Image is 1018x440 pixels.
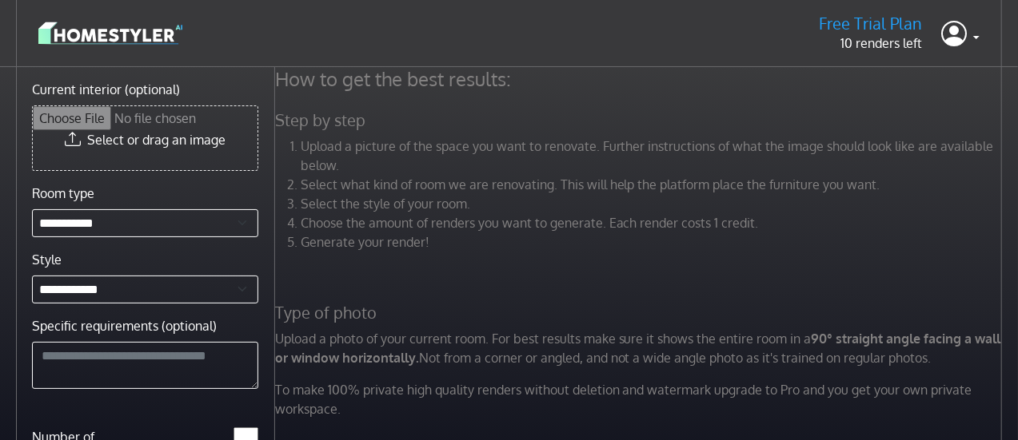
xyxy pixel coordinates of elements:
[819,34,922,53] p: 10 renders left
[301,137,1006,175] li: Upload a picture of the space you want to renovate. Further instructions of what the image should...
[32,316,217,335] label: Specific requirements (optional)
[301,213,1006,232] li: Choose the amount of renders you want to generate. Each render costs 1 credit.
[265,110,1016,130] h5: Step by step
[265,380,1016,418] p: To make 100% private high quality renders without deletion and watermark upgrade to Pro and you g...
[32,250,62,269] label: Style
[38,19,182,47] img: logo-3de290ba35641baa71223ecac5eacb59cb85b4c7fdf211dc9aaecaaee71ea2f8.svg
[32,80,180,99] label: Current interior (optional)
[301,232,1006,252] li: Generate your render!
[301,175,1006,194] li: Select what kind of room we are renovating. This will help the platform place the furniture you w...
[32,184,94,203] label: Room type
[301,194,1006,213] li: Select the style of your room.
[819,14,922,34] h5: Free Trial Plan
[265,67,1016,91] h4: How to get the best results:
[265,329,1016,367] p: Upload a photo of your current room. For best results make sure it shows the entire room in a Not...
[265,303,1016,323] h5: Type of photo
